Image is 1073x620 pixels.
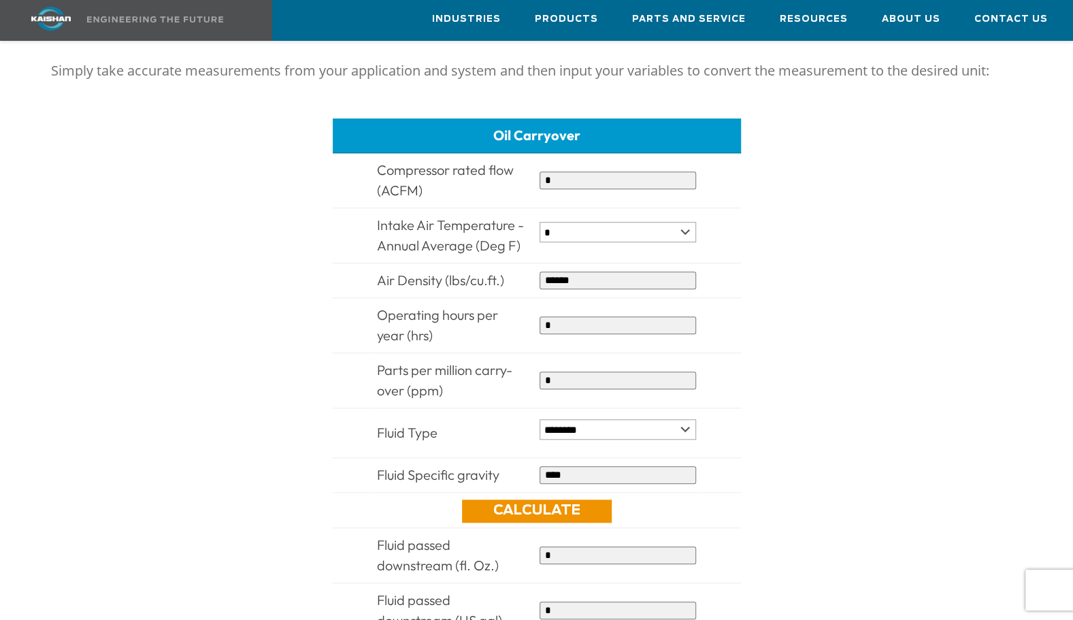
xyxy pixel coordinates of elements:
a: Contact Us [974,1,1048,37]
a: About Us [882,1,940,37]
span: Industries [432,12,501,27]
h5: Calculator [51,16,1022,47]
span: Operating hours per year (hrs) [377,306,498,344]
img: Engineering the future [87,16,223,22]
a: Resources [780,1,848,37]
span: Resources [780,12,848,27]
span: Intake Air Temperature - Annual Average (Deg F) [377,216,524,254]
span: Products [535,12,598,27]
span: About Us [882,12,940,27]
span: Parts and Service [632,12,746,27]
a: Products [535,1,598,37]
span: Air Density (lbs/cu.ft.) [377,272,504,289]
span: Fluid Specific gravity [377,466,499,483]
a: Parts and Service [632,1,746,37]
span: Fluid passed downstream (fl. Oz.) [377,536,499,574]
p: Simply take accurate measurements from your application and system and then input your variables ... [51,57,1022,84]
span: Fluid Type [377,424,438,441]
span: Contact Us [974,12,1048,27]
span: Parts per million carry-over (ppm) [377,361,512,399]
a: Calculate [462,500,612,523]
a: Industries [432,1,501,37]
span: Compressor rated flow (ACFM) [377,161,514,199]
span: Oil Carryover [493,127,580,144]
